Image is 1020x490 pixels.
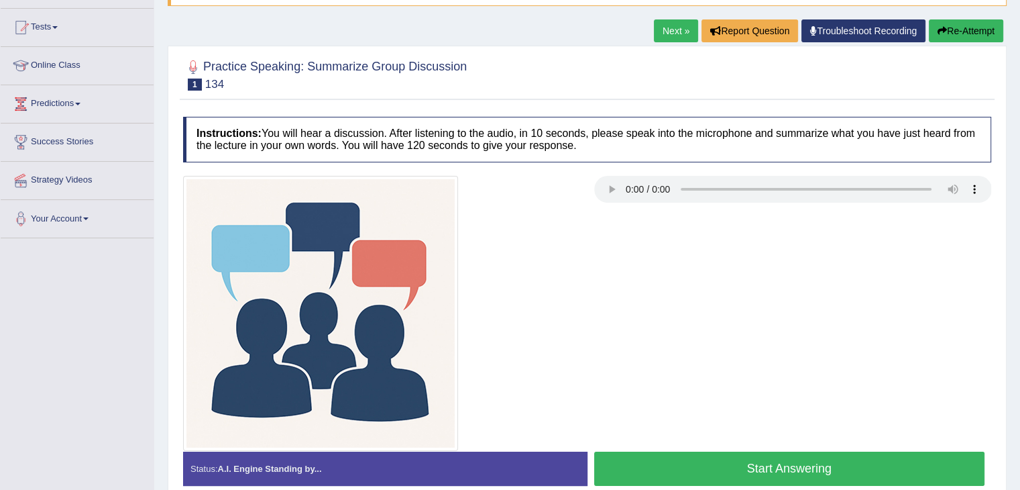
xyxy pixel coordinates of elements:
[205,78,224,91] small: 134
[196,128,262,139] b: Instructions:
[929,19,1003,42] button: Re-Attempt
[801,19,925,42] a: Troubleshoot Recording
[217,464,321,474] strong: A.I. Engine Standing by...
[1,200,154,234] a: Your Account
[1,9,154,42] a: Tests
[1,47,154,81] a: Online Class
[183,452,587,486] div: Status:
[188,79,202,91] span: 1
[1,162,154,195] a: Strategy Videos
[183,57,467,91] h2: Practice Speaking: Summarize Group Discussion
[594,452,985,486] button: Start Answering
[1,124,154,157] a: Success Stories
[701,19,798,42] button: Report Question
[654,19,698,42] a: Next »
[183,117,991,162] h4: You will hear a discussion. After listening to the audio, in 10 seconds, please speak into the mi...
[1,85,154,119] a: Predictions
